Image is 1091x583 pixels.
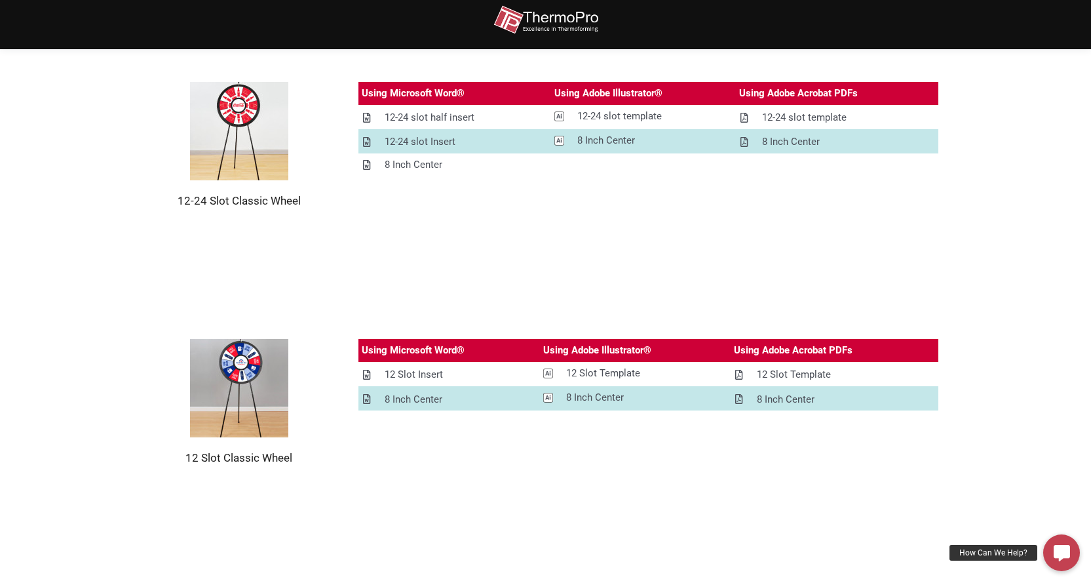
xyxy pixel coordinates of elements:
div: 8 Inch Center [385,157,442,173]
div: 8 Inch Center [757,392,814,408]
a: 12 Slot Insert [358,363,540,386]
div: Using Adobe Acrobat PDFs [734,342,852,359]
a: 8 Inch Center [736,131,938,153]
div: Using Microsoft Word® [362,85,465,102]
a: 8 Inch Center [358,153,551,176]
div: Using Adobe Illustrator® [554,85,662,102]
a: 12 Slot Template [540,362,731,385]
div: Using Adobe Acrobat PDFs [739,85,858,102]
div: 8 Inch Center [566,390,624,406]
div: 12 Slot Template [757,367,831,383]
img: thermopro-logo-non-iso [493,5,598,35]
h2: 12-24 Slot Classic Wheel [153,193,326,208]
div: 12-24 slot half insert [385,110,474,126]
a: 8 Inch Center [540,386,731,409]
div: Using Adobe Illustrator® [543,342,651,359]
div: 12 Slot Template [566,365,640,382]
div: How Can We Help? [949,545,1037,561]
div: 12 Slot Insert [385,367,443,383]
a: 12 Slot Template [731,363,938,386]
a: How Can We Help? [1043,534,1080,571]
div: 12-24 slot Insert [385,134,455,150]
a: 8 Inch Center [731,388,938,411]
div: 12-24 slot template [577,108,662,125]
h2: 12 Slot Classic Wheel [153,451,326,465]
a: 12-24 slot half insert [358,106,551,129]
div: 8 Inch Center [762,134,820,150]
a: 8 Inch Center [551,129,737,152]
div: 12-24 slot template [762,110,847,126]
a: 8 Inch Center [358,388,540,411]
div: 8 Inch Center [385,392,442,408]
a: 12-24 slot Insert [358,131,551,153]
a: 12-24 slot template [551,105,737,128]
div: Using Microsoft Word® [362,342,465,359]
div: 8 Inch Center [577,132,635,149]
a: 12-24 slot template [736,106,938,129]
